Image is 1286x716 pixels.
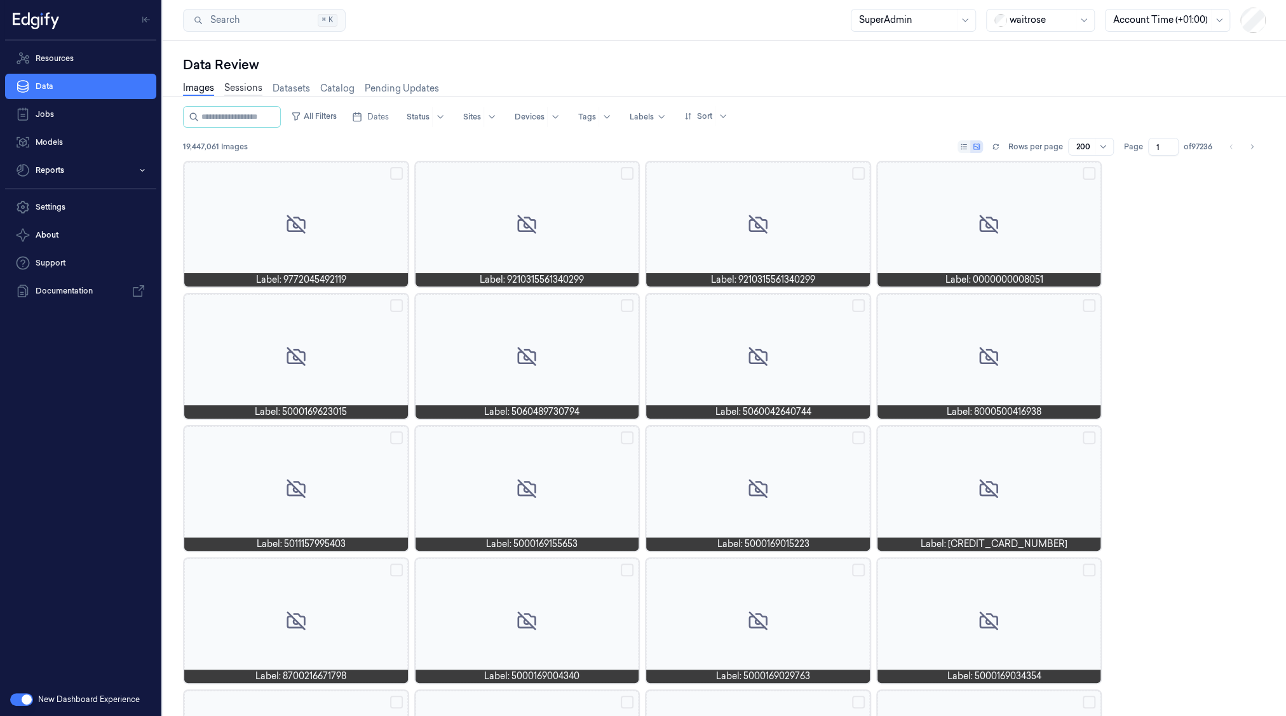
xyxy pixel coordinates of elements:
[273,82,310,95] a: Datasets
[486,537,578,551] span: Label: 5000169155653
[480,273,584,287] span: Label: 9210315561340299
[367,111,389,123] span: Dates
[390,167,403,180] button: Select row
[621,299,633,312] button: Select row
[136,10,156,30] button: Toggle Navigation
[257,537,346,551] span: Label: 5011157995403
[1083,431,1095,444] button: Select row
[945,273,1043,287] span: Label: 0000000008051
[1083,696,1095,708] button: Select row
[255,405,347,419] span: Label: 5000169623015
[390,696,403,708] button: Select row
[852,431,865,444] button: Select row
[390,299,403,312] button: Select row
[1083,299,1095,312] button: Select row
[621,167,633,180] button: Select row
[484,405,579,419] span: Label: 5060489730794
[5,278,156,304] a: Documentation
[947,405,1041,419] span: Label: 8000500416938
[716,670,810,683] span: Label: 5000169029763
[1124,141,1143,152] span: Page
[1222,138,1261,156] nav: pagination
[621,564,633,576] button: Select row
[183,9,346,32] button: Search⌘K
[224,81,262,96] a: Sessions
[1083,167,1095,180] button: Select row
[256,273,346,287] span: Label: 9772045492119
[484,670,579,683] span: Label: 5000169004340
[5,222,156,248] button: About
[5,250,156,276] a: Support
[1243,138,1261,156] button: Go to next page
[5,194,156,220] a: Settings
[715,405,811,419] span: Label: 5060042640744
[1083,564,1095,576] button: Select row
[320,82,355,95] a: Catalog
[1008,141,1063,152] p: Rows per page
[183,141,248,152] span: 19,447,061 Images
[347,107,394,127] button: Dates
[205,13,240,27] span: Search
[921,537,1067,551] span: Label: [CREDIT_CARD_NUMBER]
[947,670,1041,683] span: Label: 5000169034354
[5,46,156,71] a: Resources
[711,273,815,287] span: Label: 9210315561340299
[5,102,156,127] a: Jobs
[183,56,1266,74] div: Data Review
[1184,141,1212,152] span: of 97236
[183,81,214,96] a: Images
[390,564,403,576] button: Select row
[717,537,809,551] span: Label: 5000169015223
[852,696,865,708] button: Select row
[5,158,156,183] button: Reports
[852,564,865,576] button: Select row
[5,130,156,155] a: Models
[852,299,865,312] button: Select row
[390,431,403,444] button: Select row
[5,74,156,99] a: Data
[621,431,633,444] button: Select row
[255,670,346,683] span: Label: 8700216671798
[852,167,865,180] button: Select row
[286,106,342,126] button: All Filters
[365,82,439,95] a: Pending Updates
[621,696,633,708] button: Select row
